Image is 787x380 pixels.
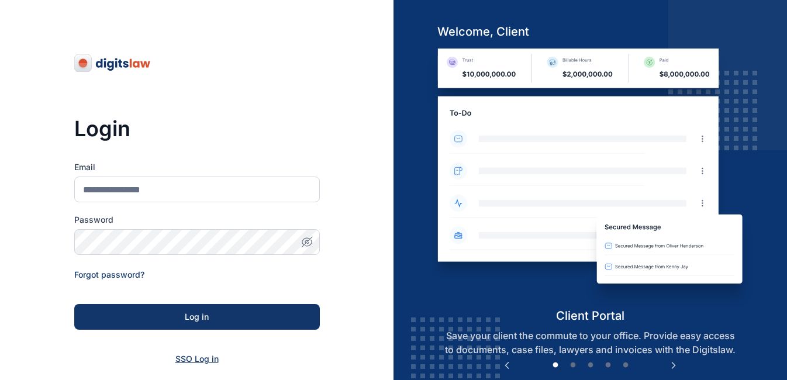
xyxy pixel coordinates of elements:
div: Log in [93,311,301,323]
h5: client portal [428,308,753,324]
h5: welcome, client [428,23,753,40]
button: 2 [567,360,579,371]
button: 3 [585,360,596,371]
label: Email [74,161,320,173]
button: 5 [620,360,631,371]
p: Save your client the commute to your office. Provide easy access to documents, case files, lawyer... [428,329,753,357]
a: SSO Log in [175,354,219,364]
label: Password [74,214,320,226]
button: 4 [602,360,614,371]
button: Log in [74,304,320,330]
img: client-portal [428,49,753,308]
img: digitslaw-logo [74,54,151,72]
h3: Login [74,117,320,140]
button: 1 [550,360,561,371]
a: Forgot password? [74,270,144,279]
button: Previous [501,360,513,371]
button: Next [668,360,679,371]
